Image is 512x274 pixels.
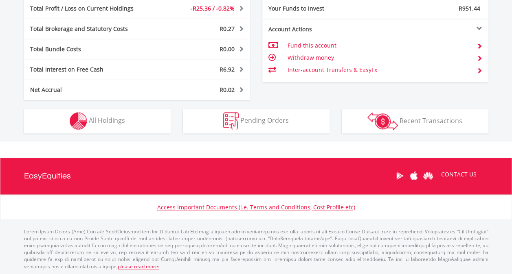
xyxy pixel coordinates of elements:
span: R951.44 [459,4,480,12]
div: Net Accrual [24,86,156,94]
a: EasyEquities [24,158,71,194]
span: R0.00 [220,45,235,53]
td: Inter-account Transfers & EasyFx [287,64,470,76]
td: Withdraw money [287,52,470,64]
div: Your Funds to Invest [262,4,376,13]
div: Account Actions [262,25,376,33]
button: Pending Orders [183,109,330,133]
img: pending_instructions-wht.png [223,112,239,130]
div: Total Bundle Costs [24,45,156,53]
span: R0.27 [220,25,235,33]
a: Apple [407,163,421,188]
a: Google Play [393,163,407,188]
span: Pending Orders [240,116,289,125]
div: Total Brokerage and Statutory Costs [24,25,156,33]
a: Access Important Documents (i.e. Terms and Conditions, Cost Profile etc) [157,203,355,211]
div: Total Profit / Loss on Current Holdings [24,4,156,13]
a: Huawei [421,163,435,188]
span: R0.02 [220,86,235,94]
span: Recent Transactions [400,116,462,125]
button: Recent Transactions [342,109,488,133]
a: please read more: [118,263,159,270]
button: All Holdings [24,109,171,133]
span: -R25.36 / -0.82% [191,4,235,12]
td: Fund this account [287,39,470,52]
p: Lorem Ipsum Dolors (Ame) Con a/e SeddOeiusmod tem InciDiduntut Lab Etd mag aliquaen admin veniamq... [24,228,488,270]
a: CONTACT US [435,163,482,186]
span: R6.92 [220,65,235,73]
img: transactions-zar-wht.png [367,112,398,130]
span: All Holdings [89,116,125,125]
img: holdings-wht.png [70,112,87,130]
div: Total Interest on Free Cash [24,65,156,74]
